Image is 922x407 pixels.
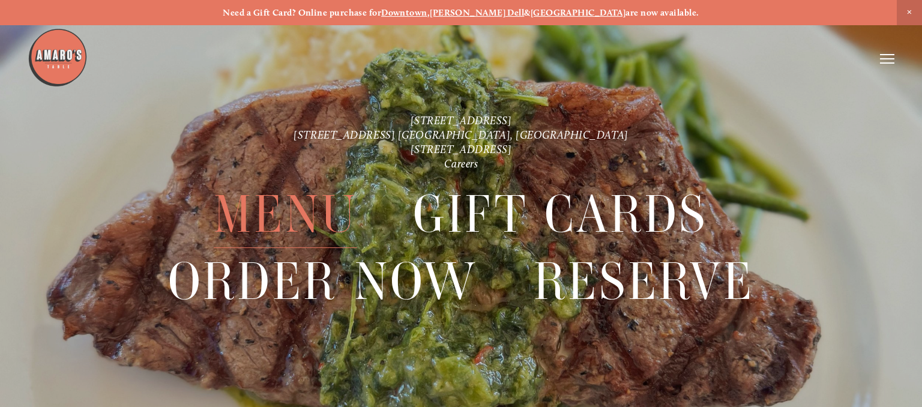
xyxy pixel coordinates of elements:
span: Order Now [168,248,478,315]
a: Downtown [381,7,427,18]
strong: Need a Gift Card? Online purchase for [223,7,381,18]
a: [STREET_ADDRESS] [GEOGRAPHIC_DATA], [GEOGRAPHIC_DATA] [294,128,628,142]
span: Menu [214,181,357,248]
a: [PERSON_NAME] Dell [430,7,524,18]
span: Gift Cards [413,181,708,248]
a: Gift Cards [413,181,708,247]
a: Order Now [168,248,478,315]
strong: , [427,7,430,18]
a: [GEOGRAPHIC_DATA] [531,7,626,18]
strong: are now available. [625,7,699,18]
img: Amaro's Table [28,28,88,88]
a: Careers [444,157,478,170]
a: Reserve [534,248,754,315]
a: [STREET_ADDRESS] [411,114,512,127]
a: [STREET_ADDRESS] [411,143,512,156]
a: Menu [214,181,357,247]
strong: & [524,7,530,18]
span: Reserve [534,248,754,315]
